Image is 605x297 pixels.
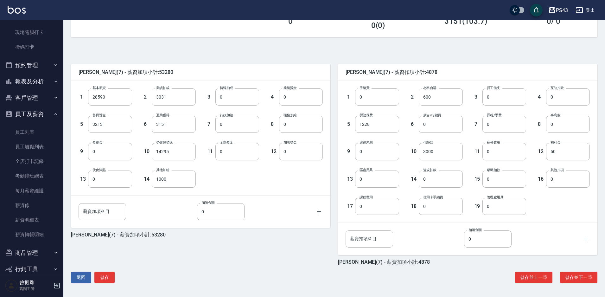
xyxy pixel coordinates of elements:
button: 報表及分析 [3,73,61,90]
h3: 3151(103.7) [444,17,487,26]
button: 行銷工具 [3,261,61,277]
label: 加項金額 [201,200,215,205]
span: [PERSON_NAME](7) - 薪資加項小計:53280 [79,69,323,75]
a: 薪資條 [3,198,61,213]
h5: 9 [80,148,86,155]
label: 特殊抽成 [220,86,233,90]
h5: 2 [411,94,417,100]
label: 互助扣款 [551,86,564,90]
h5: 9 [347,148,353,155]
label: 區處用具 [360,168,373,172]
label: 獎勵金 [92,140,102,145]
label: 廣告/行銷費 [423,113,441,118]
span: [PERSON_NAME](7) - 薪資扣項小計:4878 [346,69,590,75]
label: 全勤獎金 [220,140,233,145]
a: 薪資轉帳明細 [3,227,61,242]
h5: 5 [80,121,86,127]
label: 遲退未刷 [360,140,373,145]
a: 全店打卡記錄 [3,154,61,169]
label: 勞健保勞退 [156,140,173,145]
h5: 14 [144,176,150,182]
h5: 12 [538,148,544,155]
h5: 1 [347,94,353,100]
button: 儲存並下一筆 [560,272,597,283]
label: 職務加給 [283,113,297,118]
h3: 0 [288,17,293,26]
h5: 17 [347,203,353,210]
img: Logo [8,6,26,14]
label: 加班獎金 [283,140,297,145]
button: 員工及薪資 [3,106,61,122]
h5: 18 [411,203,417,210]
label: 其他扣項 [551,168,564,172]
a: 考勤排班總表 [3,169,61,183]
h5: 曾振剛 [19,280,52,286]
label: 手續費 [360,86,369,90]
button: 預約管理 [3,57,61,74]
h5: 15 [474,176,481,182]
button: 登出 [573,4,597,16]
h5: 12 [271,148,277,155]
label: 互助獲得 [156,113,169,118]
div: PS43 [556,6,568,14]
button: 儲存 [94,272,115,283]
label: 業績抽成 [156,86,169,90]
h5: [PERSON_NAME](7) - 薪資加項小計:53280 [71,232,165,238]
label: 行政加給 [220,113,233,118]
label: 扣項金額 [468,228,482,232]
h5: 13 [80,176,86,182]
h5: 4 [538,94,544,100]
h5: 5 [347,121,353,127]
a: 員工列表 [3,125,61,139]
button: 儲存並上一筆 [515,272,552,283]
a: 薪資明細表 [3,213,61,227]
h5: 11 [474,148,481,155]
h5: 16 [538,176,544,182]
button: 返回 [71,272,91,283]
label: 業績獎金 [283,86,297,90]
a: 掃碼打卡 [3,40,61,54]
img: Person [5,279,18,292]
a: 員工離職列表 [3,139,61,154]
h3: 0(0) [371,21,385,30]
label: 違規扣款 [423,168,436,172]
label: 勞健保費 [360,113,373,118]
button: 商品管理 [3,245,61,261]
h5: 8 [538,121,544,127]
button: 客戶管理 [3,90,61,106]
h5: 2 [144,94,150,100]
h5: 3 [207,94,214,100]
h5: 14 [411,176,417,182]
label: 材料自購 [423,86,436,90]
label: 信用卡手續費 [423,195,443,200]
button: PS43 [546,4,570,17]
label: 管理處用具 [487,195,503,200]
h5: 19 [474,203,481,210]
p: 高階主管 [19,286,52,292]
h5: 6 [411,121,417,127]
a: 現場電腦打卡 [3,25,61,40]
h5: 7 [207,121,214,127]
label: 曠職扣款 [487,168,500,172]
h5: 13 [347,176,353,182]
label: 事病假 [551,113,560,118]
h5: 3 [474,94,481,100]
label: 伙食津貼 [92,168,106,172]
h5: 10 [411,148,417,155]
h5: 8 [271,121,277,127]
label: 員工借支 [487,86,500,90]
label: 其他加給 [156,168,169,172]
a: 每月薪資維護 [3,184,61,198]
label: 代墊款 [423,140,433,145]
h5: 6 [144,121,150,127]
label: 課程費用 [360,195,373,200]
label: 基本薪資 [92,86,106,90]
label: 宿舍費用 [487,140,500,145]
label: 售貨獎金 [92,113,106,118]
button: save [530,4,543,16]
h5: 10 [144,148,150,155]
h5: [PERSON_NAME](7) - 薪資扣項小計:4878 [338,259,430,265]
label: 課程/學費 [487,113,501,118]
h5: 11 [207,148,214,155]
h5: 1 [80,94,86,100]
